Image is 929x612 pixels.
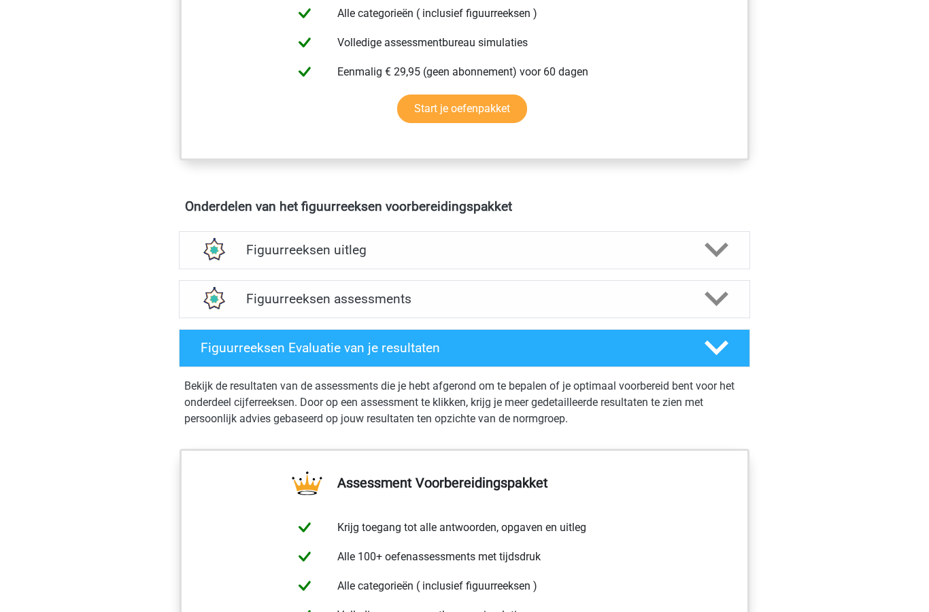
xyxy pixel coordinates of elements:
h4: Figuurreeksen uitleg [246,243,683,258]
img: figuurreeksen assessments [196,282,231,317]
p: Bekijk de resultaten van de assessments die je hebt afgerond om te bepalen of je optimaal voorber... [184,379,745,428]
h4: Onderdelen van het figuurreeksen voorbereidingspakket [185,199,744,215]
a: assessments Figuurreeksen assessments [173,281,756,319]
img: figuurreeksen uitleg [196,233,231,268]
h4: Figuurreeksen Evaluatie van je resultaten [201,341,683,356]
a: Start je oefenpakket [397,95,527,124]
h4: Figuurreeksen assessments [246,292,683,307]
a: Figuurreeksen Evaluatie van je resultaten [173,330,756,368]
a: uitleg Figuurreeksen uitleg [173,232,756,270]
